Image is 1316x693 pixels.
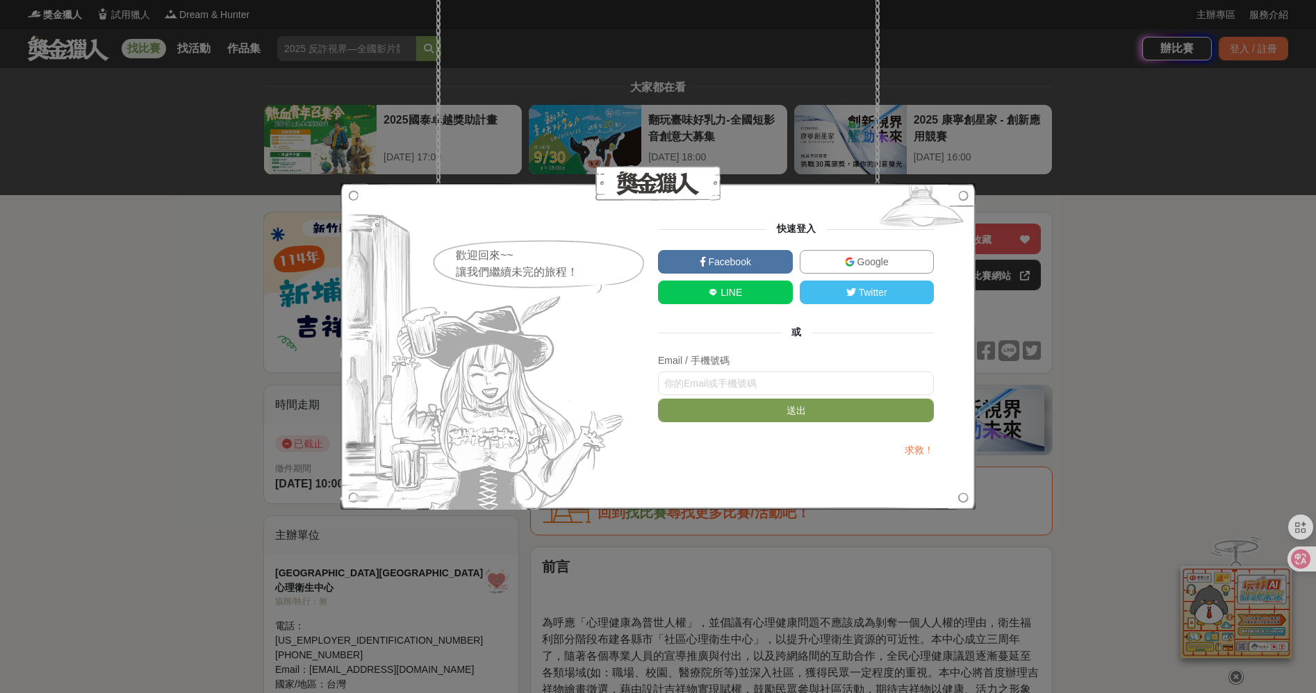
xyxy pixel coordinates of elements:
img: Signup [868,183,976,235]
span: 或 [781,326,812,337]
button: 送出 [658,399,934,422]
a: 求救！ [905,444,934,456]
div: 讓我們繼續未完的旅程！ [456,264,646,281]
span: Facebook [706,256,751,267]
span: LINE [718,287,742,298]
span: Twitter [856,287,887,298]
img: Signup [340,183,629,510]
input: 你的Email或手機號碼 [658,371,934,395]
span: 快速登入 [766,223,826,234]
div: Email / 手機號碼 [658,353,934,368]
img: LINE [708,287,718,297]
div: 歡迎回來~~ [456,247,646,264]
span: Google [855,256,889,267]
img: Google [845,257,855,267]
